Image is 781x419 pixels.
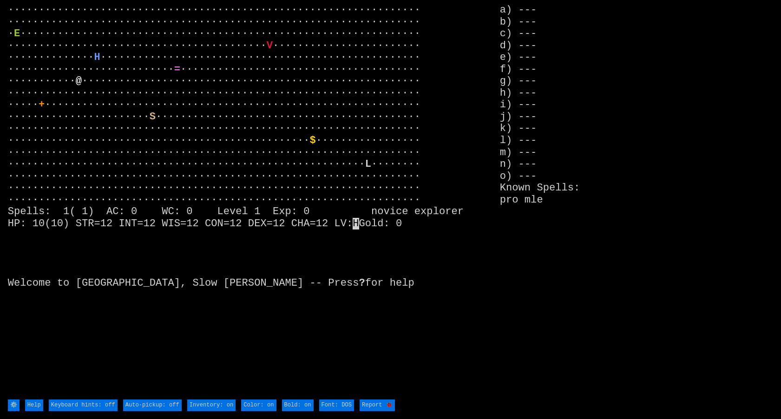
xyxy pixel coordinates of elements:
[174,64,180,75] font: =
[94,52,100,63] font: H
[360,399,395,412] input: Report 🐞
[365,158,371,170] font: L
[359,277,365,289] b: ?
[39,99,45,111] font: +
[150,111,156,123] font: S
[319,399,354,412] input: Font: DOS
[500,4,773,398] stats: a) --- b) --- c) --- d) --- e) --- f) --- g) --- h) --- i) --- j) --- k) --- l) --- m) --- n) ---...
[49,399,118,412] input: Keyboard hints: off
[8,399,20,412] input: ⚙️
[187,399,236,412] input: Inventory: on
[8,4,500,398] larn: ··································································· ·····························...
[353,218,359,229] mark: H
[123,399,182,412] input: Auto-pickup: off
[241,399,276,412] input: Color: on
[267,40,273,52] font: V
[76,75,82,87] font: @
[282,399,314,412] input: Bold: on
[309,135,315,146] font: $
[25,399,43,412] input: Help
[14,28,20,39] font: E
